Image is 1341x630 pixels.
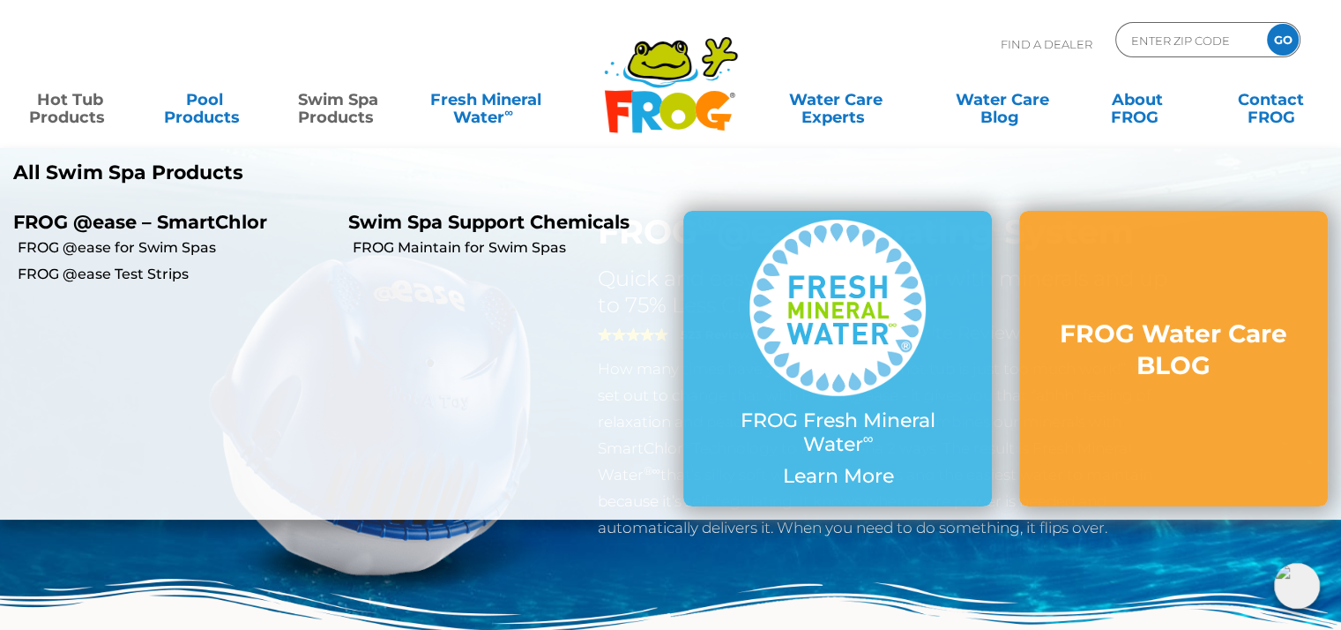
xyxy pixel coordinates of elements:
a: Fresh MineralWater∞ [421,82,551,117]
a: FROG @ease Test Strips [18,265,335,284]
a: PoolProducts [152,82,256,117]
h3: FROG Water Care BLOG [1054,318,1293,382]
p: Find A Dealer [1001,22,1092,66]
input: GO [1267,24,1299,56]
a: ContactFROG [1219,82,1323,117]
input: Zip Code Form [1129,27,1248,53]
a: Water CareExperts [750,82,920,117]
a: Water CareBlog [950,82,1054,117]
a: Swim SpaProducts [287,82,391,117]
p: FROG Fresh Mineral Water [719,409,957,456]
a: Hot TubProducts [18,82,122,117]
p: Learn More [719,465,957,488]
a: All Swim Spa Products [13,161,657,184]
a: FROG Fresh Mineral Water∞ Learn More [719,220,957,497]
p: FROG @ease – SmartChlor [13,211,322,233]
a: FROG Maintain for Swim Spas [353,238,670,258]
a: FROG @ease for Swim Spas [18,238,335,258]
a: AboutFROG [1084,82,1188,117]
sup: ∞ [863,430,874,447]
p: Swim Spa Support Chemicals [348,211,657,233]
sup: ∞ [504,105,513,119]
img: openIcon [1274,563,1320,609]
a: FROG Water Care BLOG [1054,318,1293,400]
